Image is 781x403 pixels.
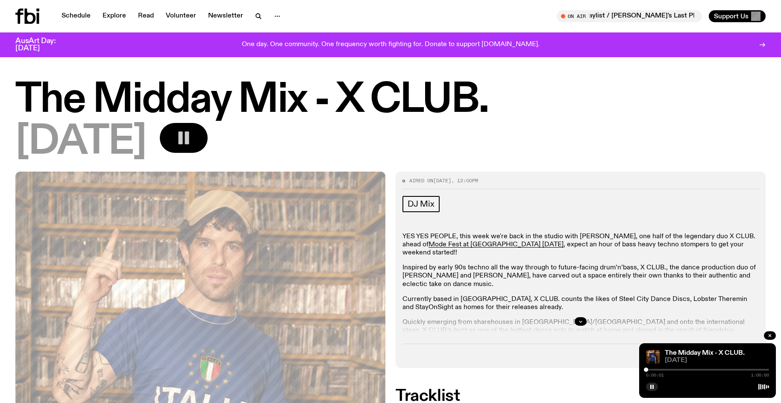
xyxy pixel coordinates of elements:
a: Mode Fest at [GEOGRAPHIC_DATA] [DATE] [429,241,564,248]
button: On AirThe Playlist / [PERSON_NAME]'s Last Playlist :'( w/ [PERSON_NAME], [PERSON_NAME], [PERSON_N... [557,10,702,22]
span: 1:00:00 [751,373,769,377]
a: Explore [97,10,131,22]
a: Schedule [56,10,96,22]
a: Read [133,10,159,22]
p: Inspired by early 90s techno all the way through to future-facing drum’n’bass, X CLUB., the dance... [402,264,759,289]
a: The Midday Mix - X CLUB. [665,350,745,356]
a: DJ Mix [402,196,440,212]
p: One day. One community. One frequency worth fighting for. Donate to support [DOMAIN_NAME]. [242,41,540,49]
a: Volunteer [161,10,201,22]
p: YES YES PEOPLE, this week we're back in the studio with [PERSON_NAME], one half of the legendary ... [402,233,759,257]
span: 0:00:01 [646,373,664,377]
h3: AusArt Day: [DATE] [15,38,70,52]
span: [DATE] [15,123,146,161]
span: [DATE] [665,357,769,364]
p: Currently based in [GEOGRAPHIC_DATA], X CLUB. counts the likes of Steel City Dance Discs, Lobster... [402,295,759,312]
span: DJ Mix [408,199,435,209]
span: , 12:00pm [451,177,478,184]
span: Support Us [714,12,749,20]
span: [DATE] [433,177,451,184]
span: Aired on [409,177,433,184]
a: Newsletter [203,10,248,22]
button: Support Us [709,10,766,22]
h1: The Midday Mix - X CLUB. [15,81,766,120]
